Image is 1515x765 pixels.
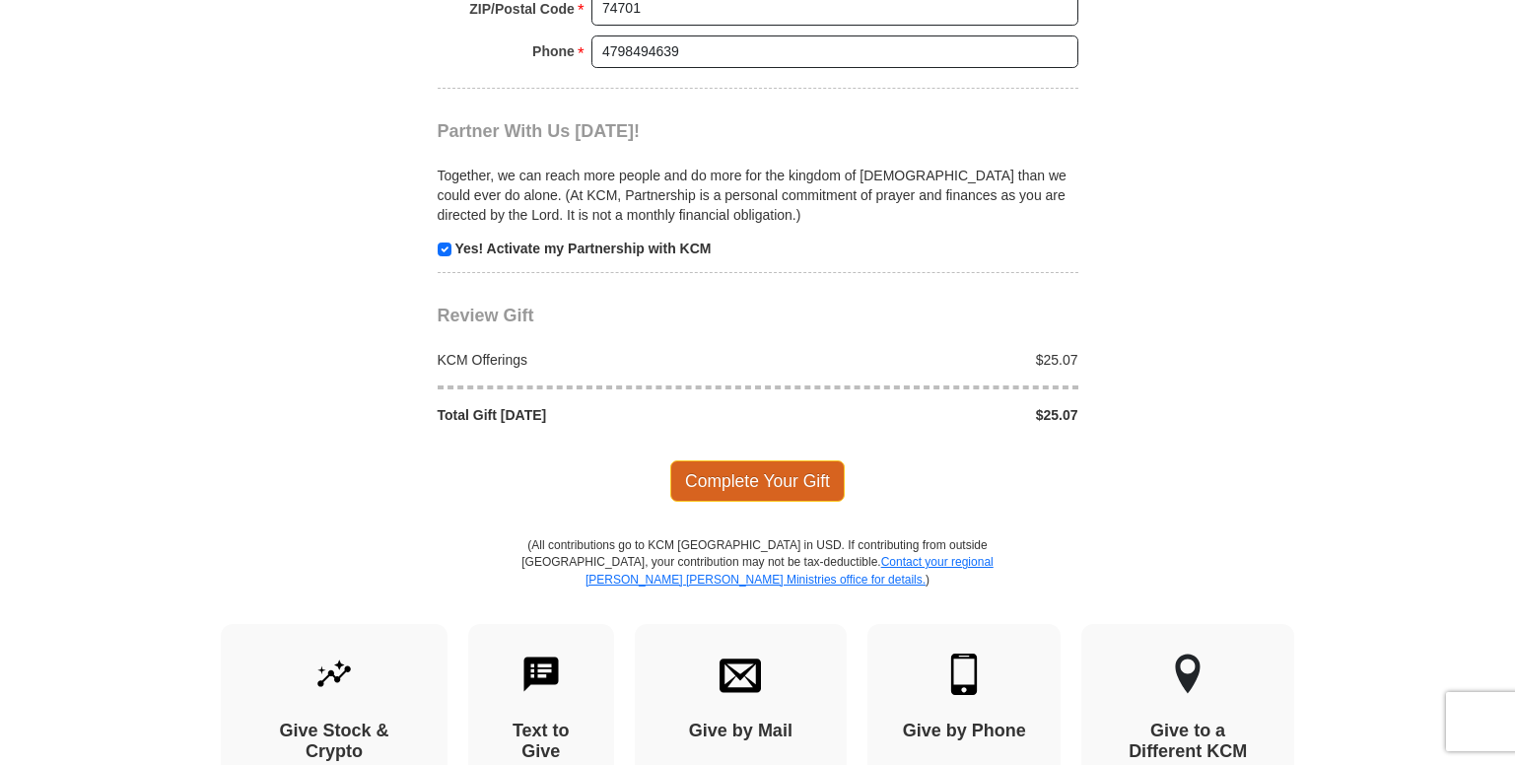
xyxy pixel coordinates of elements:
a: Contact your regional [PERSON_NAME] [PERSON_NAME] Ministries office for details. [585,555,994,586]
h4: Give Stock & Crypto [255,721,413,763]
img: text-to-give.svg [520,654,562,695]
img: mobile.svg [943,654,985,695]
span: Review Gift [438,306,534,325]
div: KCM Offerings [427,350,758,370]
span: Complete Your Gift [670,460,845,502]
strong: Phone [532,37,575,65]
img: envelope.svg [720,654,761,695]
div: $25.07 [758,350,1089,370]
p: (All contributions go to KCM [GEOGRAPHIC_DATA] in USD. If contributing from outside [GEOGRAPHIC_D... [521,537,995,623]
h4: Give by Phone [902,721,1026,742]
p: Together, we can reach more people and do more for the kingdom of [DEMOGRAPHIC_DATA] than we coul... [438,166,1078,225]
img: other-region [1174,654,1202,695]
h4: Text to Give [503,721,580,763]
h4: Give by Mail [669,721,813,742]
span: Partner With Us [DATE]! [438,121,641,141]
div: $25.07 [758,405,1089,425]
div: Total Gift [DATE] [427,405,758,425]
img: give-by-stock.svg [313,654,355,695]
strong: Yes! Activate my Partnership with KCM [454,241,711,256]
